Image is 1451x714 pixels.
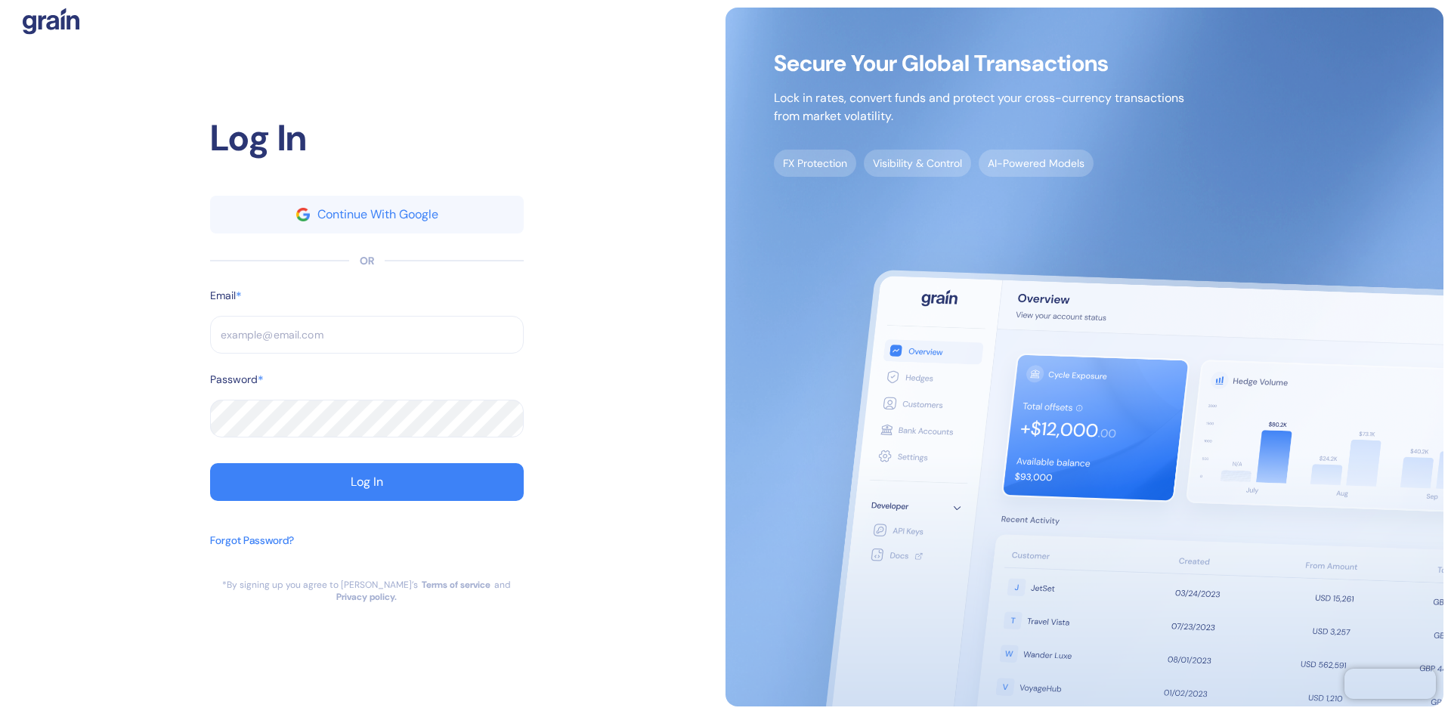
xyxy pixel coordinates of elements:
[210,111,524,165] div: Log In
[210,316,524,354] input: example@email.com
[317,209,438,221] div: Continue With Google
[979,150,1094,177] span: AI-Powered Models
[351,476,383,488] div: Log In
[774,89,1184,125] p: Lock in rates, convert funds and protect your cross-currency transactions from market volatility.
[210,463,524,501] button: Log In
[774,56,1184,71] span: Secure Your Global Transactions
[222,579,418,591] div: *By signing up you agree to [PERSON_NAME]’s
[422,579,490,591] a: Terms of service
[864,150,971,177] span: Visibility & Control
[725,8,1443,706] img: signup-main-image
[210,288,236,304] label: Email
[210,372,258,388] label: Password
[23,8,79,35] img: logo
[210,533,294,549] div: Forgot Password?
[210,196,524,233] button: googleContinue With Google
[774,150,856,177] span: FX Protection
[494,579,511,591] div: and
[360,253,374,269] div: OR
[210,525,294,579] button: Forgot Password?
[336,591,397,603] a: Privacy policy.
[1344,669,1436,699] iframe: Chatra live chat
[296,208,310,221] img: google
